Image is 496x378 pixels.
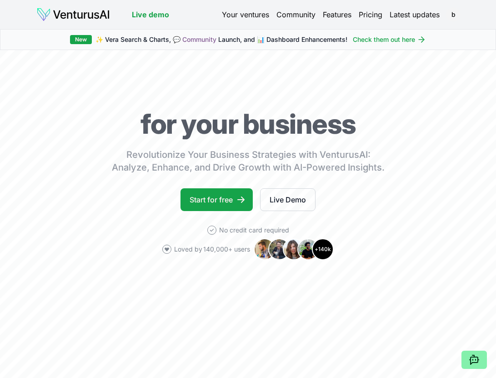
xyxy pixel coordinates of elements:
a: Features [323,9,351,20]
a: Live Demo [260,188,316,211]
a: Start for free [180,188,253,211]
a: Community [182,35,216,43]
a: Your ventures [222,9,269,20]
a: Live demo [132,9,169,20]
div: New [70,35,92,44]
img: Avatar 3 [283,238,305,260]
img: Avatar 2 [268,238,290,260]
span: b [446,7,461,22]
img: logo [36,7,110,22]
button: b [447,8,460,21]
a: Latest updates [390,9,440,20]
a: Community [276,9,316,20]
span: ✨ Vera Search & Charts, 💬 Launch, and 📊 Dashboard Enhancements! [95,35,347,44]
a: Check them out here [353,35,426,44]
img: Avatar 4 [297,238,319,260]
a: Pricing [359,9,382,20]
img: Avatar 1 [254,238,276,260]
